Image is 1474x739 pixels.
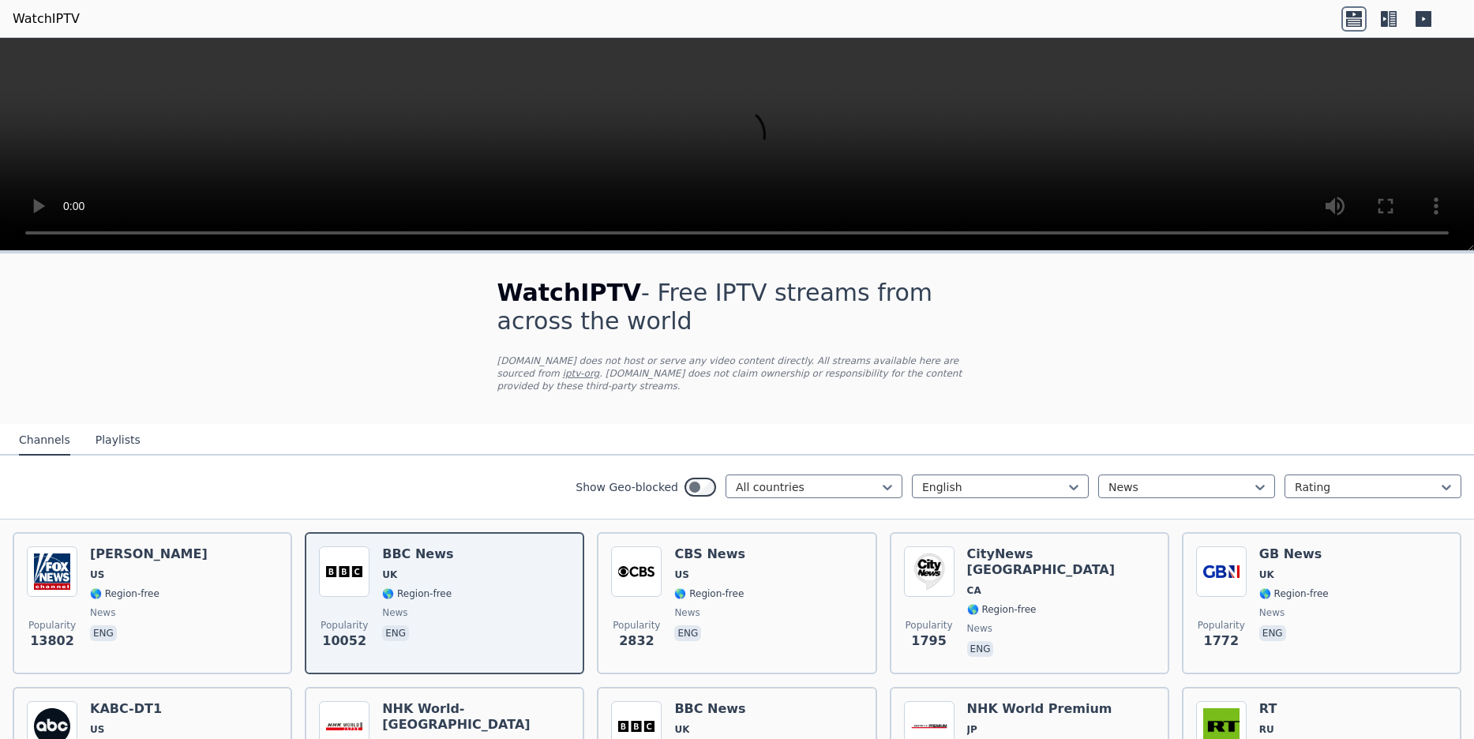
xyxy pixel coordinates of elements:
p: eng [382,625,409,641]
span: UK [674,723,689,736]
span: 🌎 Region-free [674,587,744,600]
span: US [90,568,104,581]
span: CA [967,584,981,597]
span: news [90,606,115,619]
h6: BBC News [674,701,745,717]
img: CBS News [611,546,662,597]
span: 13802 [30,632,74,651]
button: Playlists [96,426,141,456]
img: CityNews Toronto [904,546,955,597]
img: GB News [1196,546,1247,597]
span: JP [967,723,977,736]
h6: NHK World-[GEOGRAPHIC_DATA] [382,701,570,733]
h6: KABC-DT1 [90,701,162,717]
h1: - Free IPTV streams from across the world [497,279,977,336]
span: news [967,622,992,635]
h6: NHK World Premium [967,701,1112,717]
span: 🌎 Region-free [90,587,159,600]
button: Channels [19,426,70,456]
span: 1772 [1204,632,1240,651]
span: US [90,723,104,736]
span: Popularity [321,619,368,632]
h6: CBS News [674,546,745,562]
span: 🌎 Region-free [382,587,452,600]
a: WatchIPTV [13,9,80,28]
span: US [674,568,688,581]
span: Popularity [613,619,660,632]
img: BBC News [319,546,369,597]
h6: GB News [1259,546,1329,562]
span: news [382,606,407,619]
span: news [1259,606,1285,619]
span: news [674,606,699,619]
span: 🌎 Region-free [1259,587,1329,600]
h6: BBC News [382,546,453,562]
img: Fox News Channel [27,546,77,597]
span: WatchIPTV [497,279,642,306]
span: UK [1259,568,1274,581]
p: eng [967,641,994,657]
span: Popularity [1198,619,1245,632]
span: RU [1259,723,1274,736]
p: eng [674,625,701,641]
h6: [PERSON_NAME] [90,546,208,562]
span: 1795 [911,632,947,651]
span: 2832 [619,632,654,651]
h6: RT [1259,701,1329,717]
h6: CityNews [GEOGRAPHIC_DATA] [967,546,1155,578]
a: iptv-org [563,368,600,379]
label: Show Geo-blocked [576,479,678,495]
p: [DOMAIN_NAME] does not host or serve any video content directly. All streams available here are s... [497,354,977,392]
span: 🌎 Region-free [967,603,1037,616]
span: Popularity [28,619,76,632]
span: Popularity [906,619,953,632]
p: eng [1259,625,1286,641]
span: 10052 [322,632,366,651]
p: eng [90,625,117,641]
span: UK [382,568,397,581]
